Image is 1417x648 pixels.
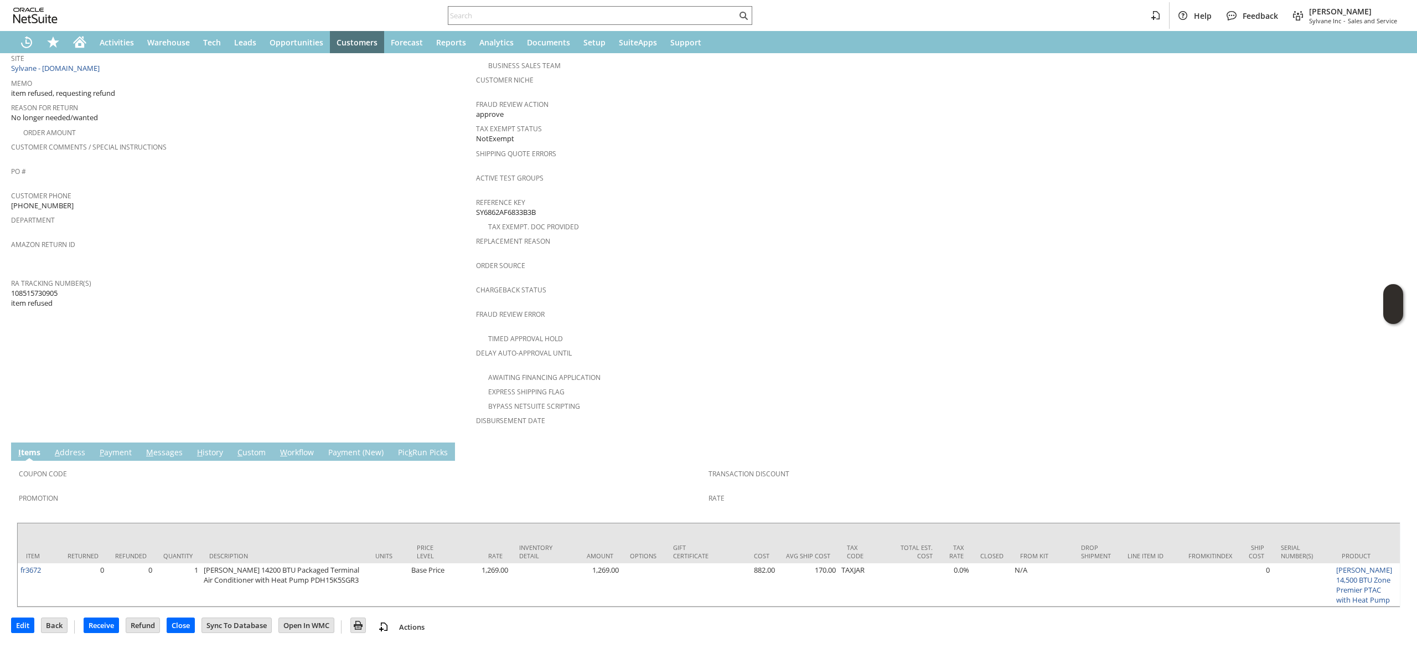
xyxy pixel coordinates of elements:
a: Tech [196,31,227,53]
span: 108515730905 item refused [11,288,58,308]
td: 0.0% [941,563,972,606]
div: Avg Ship Cost [786,552,830,560]
td: 882.00 [717,563,778,606]
a: Memo [11,79,32,88]
span: C [237,447,242,457]
a: Transaction Discount [708,469,789,479]
a: Documents [520,31,577,53]
a: Home [66,31,93,53]
span: Sylvane Inc [1309,17,1341,25]
div: Tax Code [847,543,872,560]
a: Forecast [384,31,430,53]
div: Closed [980,552,1004,560]
span: Leads [234,37,256,48]
td: 170.00 [778,563,839,606]
a: Warehouse [141,31,196,53]
a: SuiteApps [612,31,664,53]
div: Cost [725,552,769,560]
div: Refunded [115,552,147,560]
a: Promotion [19,493,58,503]
a: Customers [330,31,384,53]
div: Product [1342,552,1387,560]
td: 0 [1240,563,1273,606]
a: Messages [143,447,185,459]
span: Analytics [479,37,514,48]
input: Search [448,9,737,22]
input: Print [351,618,365,632]
a: Reports [430,31,473,53]
a: Actions [395,622,429,632]
a: Department [11,215,55,225]
div: fromkitindex [1188,552,1232,560]
span: SY6862AF6833B3B [476,207,536,218]
div: Serial Number(s) [1281,543,1325,560]
div: Total Est. Cost [888,543,933,560]
span: NotExempt [476,133,514,144]
a: Leads [227,31,263,53]
div: Item [26,552,51,560]
div: Drop Shipment [1081,543,1111,560]
a: Custom [235,447,268,459]
div: Ship Cost [1249,543,1264,560]
a: Workflow [277,447,317,459]
span: Tech [203,37,221,48]
a: Timed Approval Hold [488,334,563,343]
a: Business Sales Team [488,61,561,70]
input: Refund [126,618,159,632]
div: Returned [68,552,99,560]
a: Rate [708,493,725,503]
span: H [197,447,203,457]
a: Analytics [473,31,520,53]
div: From Kit [1020,552,1064,560]
div: Line Item ID [1128,552,1172,560]
a: Items [15,447,43,459]
span: y [337,447,341,457]
a: Coupon Code [19,469,67,479]
span: No longer needed/wanted [11,112,98,123]
span: Support [670,37,701,48]
a: Site [11,54,24,63]
span: k [408,447,412,457]
span: [PERSON_NAME] [1309,6,1397,17]
a: Address [52,447,88,459]
td: 1 [155,563,201,606]
svg: Shortcuts [46,35,60,49]
input: Receive [84,618,118,632]
span: Documents [527,37,570,48]
td: Base Price [408,563,450,606]
span: Sales and Service [1348,17,1397,25]
span: Opportunities [270,37,323,48]
a: Tax Exempt. Doc Provided [488,222,579,232]
a: fr3672 [20,565,41,575]
div: Inventory Detail [519,543,552,560]
a: Payment [97,447,135,459]
span: W [280,447,287,457]
td: 0 [59,563,107,606]
a: PO # [11,167,26,176]
span: SuiteApps [619,37,657,48]
div: Shortcuts [40,31,66,53]
svg: Recent Records [20,35,33,49]
input: Edit [12,618,34,632]
svg: logo [13,8,58,23]
input: Close [167,618,194,632]
iframe: Click here to launch Oracle Guided Learning Help Panel [1383,284,1403,324]
a: History [194,447,226,459]
a: Activities [93,31,141,53]
a: Active Test Groups [476,173,544,183]
a: [PERSON_NAME] 14,500 BTU Zone Premier PTAC with Heat Pump [1336,565,1392,605]
span: Forecast [391,37,423,48]
td: [PERSON_NAME] 14200 BTU Packaged Terminal Air Conditioner with Heat Pump PDH15K5SGR3 [201,563,367,606]
div: Rate [458,552,503,560]
svg: Search [737,9,750,22]
a: Replacement reason [476,236,550,246]
div: Price Level [417,543,442,560]
span: A [55,447,60,457]
span: Setup [583,37,606,48]
a: Customer Phone [11,191,71,200]
div: Units [375,552,400,560]
a: Customer Comments / Special Instructions [11,142,167,152]
a: Bypass NetSuite Scripting [488,402,580,411]
a: Order Source [476,261,525,270]
div: Options [630,552,656,560]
